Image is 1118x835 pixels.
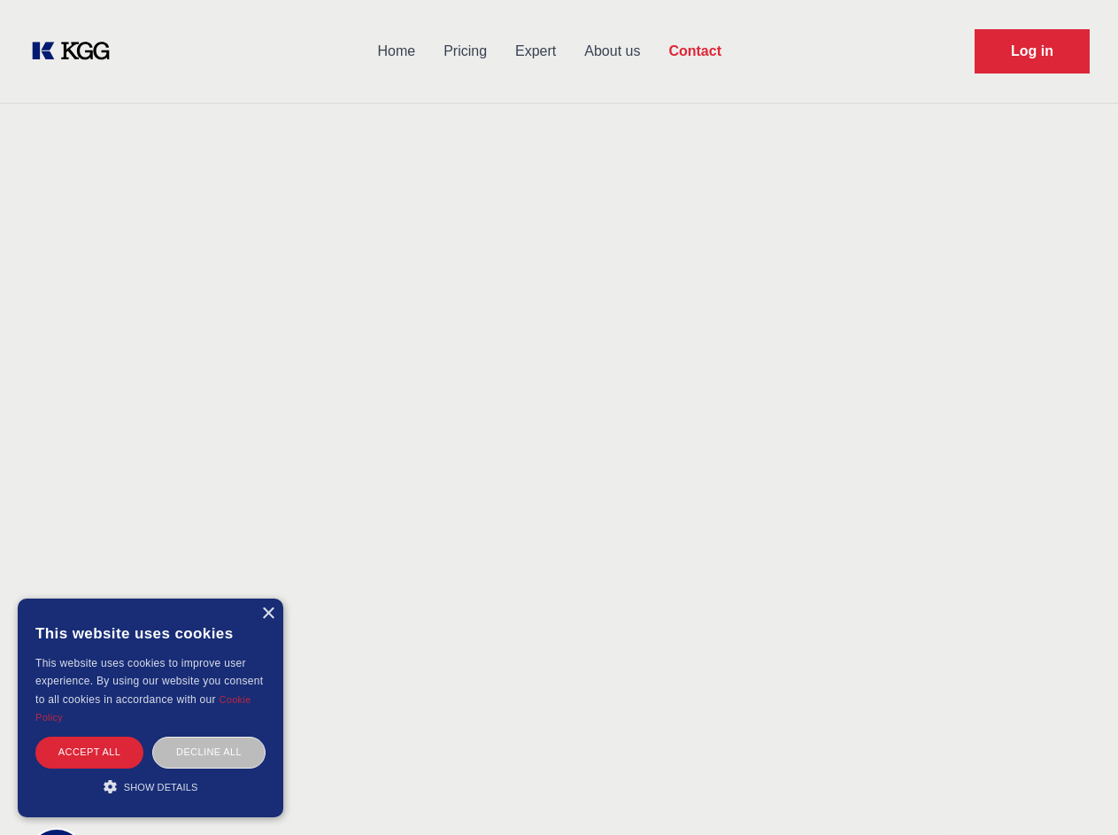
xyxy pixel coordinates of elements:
a: Expert [501,28,570,74]
span: This website uses cookies to improve user experience. By using our website you consent to all coo... [35,657,263,706]
a: About us [570,28,654,74]
div: Close [261,607,274,621]
a: Request Demo [975,29,1090,73]
a: Pricing [429,28,501,74]
div: Decline all [152,737,266,768]
div: This website uses cookies [35,612,266,654]
iframe: Chat Widget [1029,750,1118,835]
a: KOL Knowledge Platform: Talk to Key External Experts (KEE) [28,37,124,66]
a: Home [363,28,429,74]
a: Cookie Policy [35,694,251,723]
span: Show details [124,782,198,792]
div: Show details [35,777,266,795]
div: Accept all [35,737,143,768]
a: Contact [654,28,736,74]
